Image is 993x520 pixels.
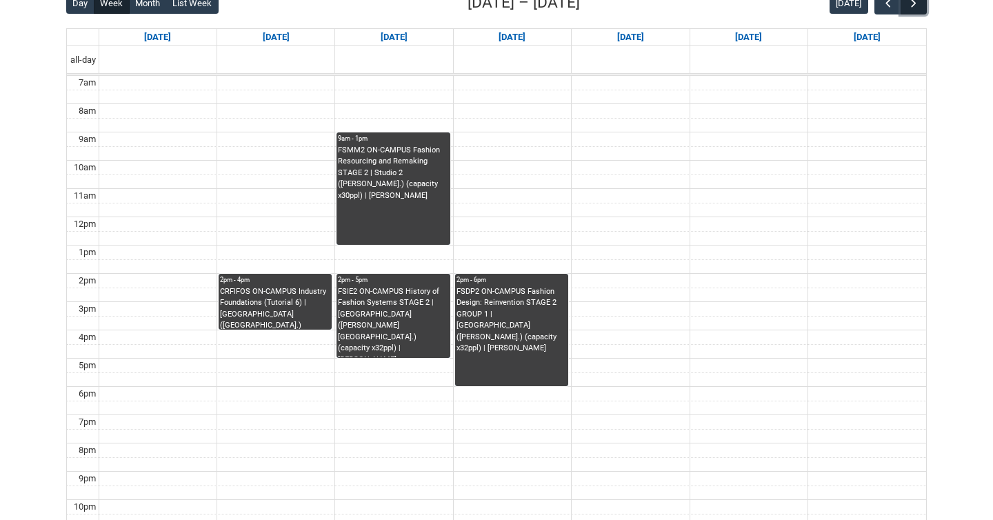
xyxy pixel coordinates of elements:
[732,29,765,46] a: Go to September 19, 2025
[68,53,99,67] span: all-day
[338,134,448,143] div: 9am - 1pm
[76,472,99,486] div: 9pm
[76,443,99,457] div: 8pm
[71,189,99,203] div: 11am
[338,275,448,285] div: 2pm - 5pm
[76,274,99,288] div: 2pm
[614,29,647,46] a: Go to September 18, 2025
[851,29,883,46] a: Go to September 20, 2025
[76,387,99,401] div: 6pm
[338,286,448,358] div: FSIE2 ON-CAMPUS History of Fashion Systems STAGE 2 | [GEOGRAPHIC_DATA] ([PERSON_NAME][GEOGRAPHIC_...
[76,359,99,372] div: 5pm
[457,286,567,354] div: FSDP2 ON-CAMPUS Fashion Design: Reinvention STAGE 2 GROUP 1 | [GEOGRAPHIC_DATA] ([PERSON_NAME].) ...
[496,29,528,46] a: Go to September 17, 2025
[76,132,99,146] div: 9am
[220,286,330,330] div: CRFIFOS ON-CAMPUS Industry Foundations (Tutorial 6) | [GEOGRAPHIC_DATA] ([GEOGRAPHIC_DATA].) (cap...
[76,302,99,316] div: 3pm
[457,275,567,285] div: 2pm - 6pm
[338,145,448,202] div: FSMM2 ON-CAMPUS Fashion Resourcing and Remaking STAGE 2 | Studio 2 ([PERSON_NAME].) (capacity x30...
[71,217,99,231] div: 12pm
[76,76,99,90] div: 7am
[220,275,330,285] div: 2pm - 4pm
[71,161,99,174] div: 10am
[71,500,99,514] div: 10pm
[76,246,99,259] div: 1pm
[141,29,174,46] a: Go to September 14, 2025
[76,330,99,344] div: 4pm
[378,29,410,46] a: Go to September 16, 2025
[76,415,99,429] div: 7pm
[260,29,292,46] a: Go to September 15, 2025
[76,104,99,118] div: 8am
